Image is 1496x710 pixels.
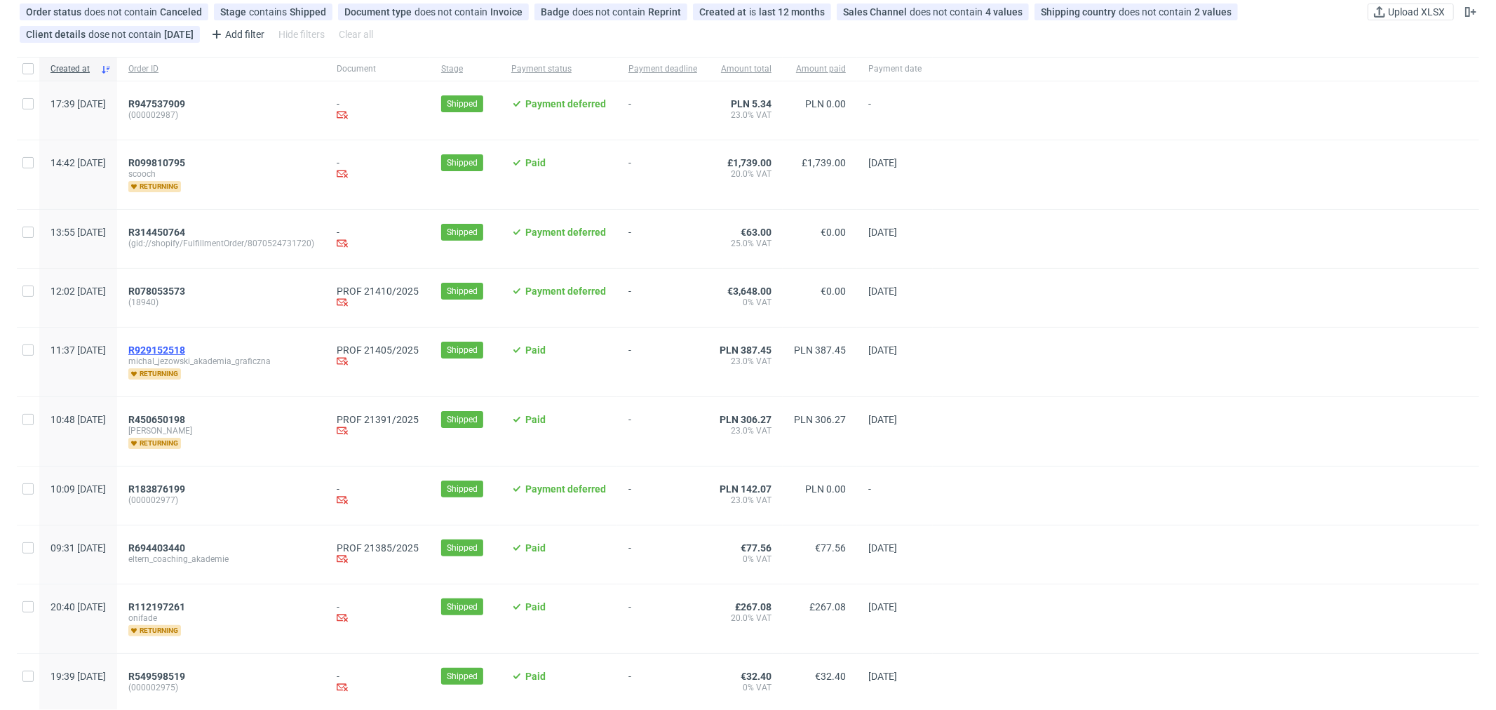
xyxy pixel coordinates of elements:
span: dose not contain [88,29,164,40]
span: £267.08 [735,601,771,612]
span: PLN 387.45 [720,344,771,356]
div: - [337,671,419,695]
span: Amount total [720,63,771,75]
span: Stage [220,6,249,18]
span: R078053573 [128,286,185,297]
span: €63.00 [741,227,771,238]
span: Shipping country [1041,6,1119,18]
div: - [337,483,419,508]
a: R929152518 [128,344,188,356]
span: £1,739.00 [802,157,846,168]
span: R112197261 [128,601,185,612]
span: (gid://shopify/FulfillmentOrder/8070524731720) [128,238,314,249]
span: (18940) [128,297,314,308]
span: R099810795 [128,157,185,168]
span: £267.08 [809,601,846,612]
span: eltern_coaching_akademie [128,554,314,565]
span: contains [249,6,290,18]
span: [DATE] [868,671,897,682]
span: - [628,483,697,508]
div: last 12 months [759,6,825,18]
span: Created at [50,63,95,75]
span: scooch [128,168,314,180]
div: Clear all [336,25,376,44]
a: R947537909 [128,98,188,109]
a: R549598519 [128,671,188,682]
span: 13:55 [DATE] [50,227,106,238]
span: Shipped [447,285,478,297]
span: Sales Channel [843,6,910,18]
span: Payment date [868,63,922,75]
span: 12:02 [DATE] [50,286,106,297]
a: R183876199 [128,483,188,495]
span: 23.0% VAT [720,109,771,121]
a: R694403440 [128,542,188,554]
span: returning [128,181,181,192]
span: Client details [26,29,88,40]
span: Stage [441,63,489,75]
div: - [337,227,419,251]
div: - [337,601,419,626]
span: Shipped [447,226,478,239]
span: 23.0% VAT [720,495,771,506]
span: - [628,227,697,251]
a: R450650198 [128,414,188,425]
span: - [628,542,697,567]
span: [DATE] [868,601,897,612]
span: does not contain [415,6,490,18]
span: [PERSON_NAME] [128,425,314,436]
span: Paid [525,414,546,425]
div: Hide filters [276,25,328,44]
span: €32.40 [815,671,846,682]
span: PLN 5.34 [731,98,771,109]
span: R947537909 [128,98,185,109]
span: 25.0% VAT [720,238,771,249]
span: [DATE] [868,227,897,238]
span: R929152518 [128,344,185,356]
span: 23.0% VAT [720,356,771,367]
div: Add filter [205,23,267,46]
span: Paid [525,157,546,168]
span: Paid [525,344,546,356]
span: 20:40 [DATE] [50,601,106,612]
span: does not contain [84,6,160,18]
a: R112197261 [128,601,188,612]
span: Payment deadline [628,63,697,75]
span: michal_jezowski_akademia_graficzna [128,356,314,367]
span: Payment deferred [525,286,606,297]
span: 10:09 [DATE] [50,483,106,495]
span: Shipped [447,344,478,356]
span: Shipped [447,670,478,683]
span: PLN 0.00 [805,98,846,109]
a: R078053573 [128,286,188,297]
span: - [628,344,697,380]
span: R450650198 [128,414,185,425]
span: €0.00 [821,227,846,238]
span: 0% VAT [720,297,771,308]
span: PLN 306.27 [720,414,771,425]
span: 0% VAT [720,682,771,693]
span: Shipped [447,413,478,426]
span: Paid [525,542,546,554]
span: - [628,286,697,310]
span: €77.56 [741,542,771,554]
span: returning [128,625,181,636]
span: returning [128,438,181,449]
span: 20.0% VAT [720,612,771,624]
span: Document type [344,6,415,18]
span: [DATE] [868,157,897,168]
a: R099810795 [128,157,188,168]
div: Canceled [160,6,202,18]
span: Payment deferred [525,227,606,238]
span: - [868,98,922,123]
span: PLN 142.07 [720,483,771,495]
span: 10:48 [DATE] [50,414,106,425]
span: Document [337,63,419,75]
span: 14:42 [DATE] [50,157,106,168]
span: - [628,671,697,695]
span: Shipped [447,98,478,110]
span: R183876199 [128,483,185,495]
a: PROF 21405/2025 [337,344,419,356]
span: Badge [541,6,572,18]
div: 4 values [985,6,1023,18]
